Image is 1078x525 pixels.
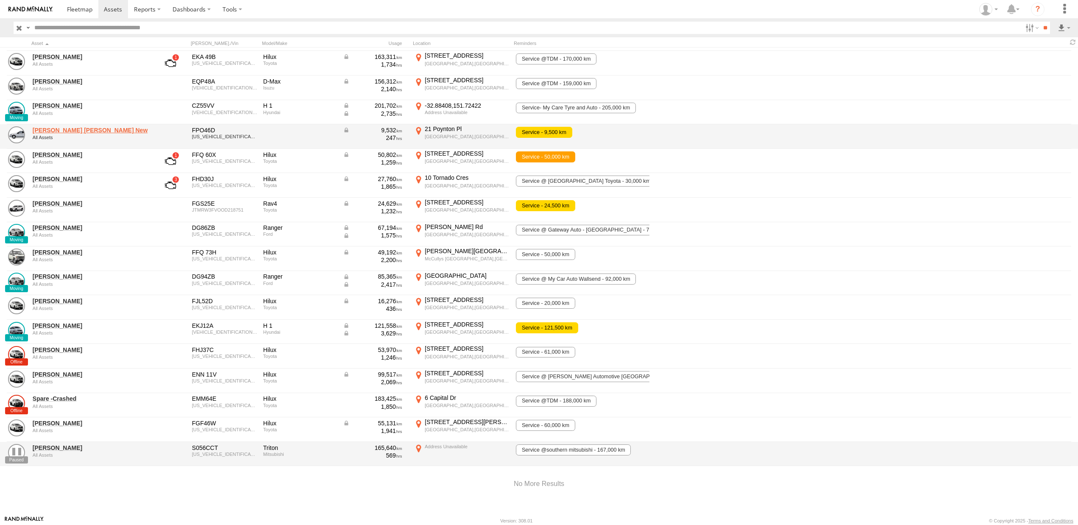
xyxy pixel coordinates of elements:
[192,110,257,115] div: KMFWBX7KMMU170629
[5,517,44,525] a: Visit our Website
[263,427,337,432] div: Toyota
[263,224,337,232] div: Ranger
[425,394,509,402] div: 6 Capital Dr
[192,159,257,164] div: MR0KA3CD701215182
[413,125,510,148] label: Click to View Current Location
[343,110,402,117] div: Data from Vehicle CANbus
[8,53,25,70] a: View Asset Details
[425,378,509,384] div: [GEOGRAPHIC_DATA],[GEOGRAPHIC_DATA]
[263,403,337,408] div: Toyota
[343,85,402,93] div: 2,140
[33,126,149,134] a: [PERSON_NAME] [PERSON_NAME] New
[263,256,337,261] div: Toyota
[192,61,257,66] div: MR0KA3CC301169695
[263,354,337,359] div: Toyota
[413,198,510,221] label: Click to View Current Location
[425,232,509,237] div: [GEOGRAPHIC_DATA],[GEOGRAPHIC_DATA]
[1068,38,1078,46] span: Refresh
[263,78,337,85] div: D-Max
[8,78,25,95] a: View Asset Details
[192,134,257,139] div: MR0KA3CD906821196
[343,273,402,280] div: Data from Vehicle CANbus
[343,444,402,452] div: 165,640
[192,427,257,432] div: MR0JA3DD500353481
[33,135,149,140] div: undefined
[516,347,575,358] span: Service - 61,000 km
[343,102,402,109] div: Data from Vehicle CANbus
[263,110,337,115] div: Hyundai
[33,355,149,360] div: undefined
[33,78,149,85] a: [PERSON_NAME]
[343,224,402,232] div: Data from Vehicle CANbus
[192,224,257,232] div: DG86ZB
[33,151,149,159] a: [PERSON_NAME]
[413,174,510,197] label: Click to View Current Location
[8,444,25,461] a: View Asset Details
[343,126,402,134] div: Data from Vehicle CANbus
[343,207,402,215] div: 1,232
[192,395,257,402] div: EMM64E
[263,273,337,280] div: Ranger
[192,85,257,90] div: MPATFS40JNT007057
[33,257,149,262] div: undefined
[33,452,149,458] div: undefined
[516,78,596,89] span: Service @TDM - 159,000 km
[413,247,510,270] label: Click to View Current Location
[33,53,149,61] a: [PERSON_NAME]
[33,249,149,256] a: [PERSON_NAME]
[413,296,510,319] label: Click to View Current Location
[343,151,402,159] div: Data from Vehicle CANbus
[263,330,337,335] div: Hyundai
[263,419,337,427] div: Hilux
[192,444,257,452] div: S056CCT
[425,256,509,262] div: McCullys [GEOGRAPHIC_DATA],[GEOGRAPHIC_DATA]
[33,322,149,330] a: [PERSON_NAME]
[192,297,257,305] div: FJL52D
[413,76,510,99] label: Click to View Current Location
[1031,3,1045,16] i: ?
[425,418,509,426] div: [STREET_ADDRESS][PERSON_NAME]
[342,40,409,46] div: Usage
[343,330,402,337] div: Data from Vehicle CANbus
[263,395,337,402] div: Hilux
[343,200,402,207] div: Data from Vehicle CANbus
[192,403,257,408] div: MR0CB3DB405660602
[33,273,149,280] a: [PERSON_NAME]
[192,256,257,261] div: JTELV73J807806179
[425,85,509,91] div: [GEOGRAPHIC_DATA],[GEOGRAPHIC_DATA]
[425,134,509,140] div: [GEOGRAPHIC_DATA],[GEOGRAPHIC_DATA]
[155,53,186,73] a: View Asset with Fault/s
[343,322,402,330] div: Data from Vehicle CANbus
[8,102,25,119] a: View Asset Details
[516,371,715,382] span: Service @ Waites Automotive Port Mac - 106,000 km
[516,127,572,138] span: Service - 9,500 km
[192,232,257,237] div: MNACMFE90PW269545
[516,225,677,236] span: Service @ Gateway Auto - Fairy Meadow - 76,000 km
[8,419,25,436] a: View Asset Details
[8,6,53,12] img: rand-logo.svg
[8,175,25,192] a: View Asset Details
[343,61,402,68] div: 1,734
[8,249,25,265] a: View Asset Details
[516,249,575,260] span: Service - 50,000 km
[192,281,257,286] div: MNACMFE90PW277818
[425,76,509,84] div: [STREET_ADDRESS]
[192,378,257,383] div: MR0KA3CD701257531
[263,305,337,310] div: Toyota
[343,256,402,264] div: 2,200
[413,150,510,173] label: Click to View Current Location
[192,354,257,359] div: MR0JA3DD200353728
[263,444,337,452] div: Triton
[8,322,25,339] a: View Asset Details
[192,346,257,354] div: FHJ37C
[192,322,257,330] div: EKJ12A
[33,404,149,409] div: undefined
[8,151,25,168] a: View Asset Details
[425,402,509,408] div: [GEOGRAPHIC_DATA],[GEOGRAPHIC_DATA]
[425,321,509,328] div: [STREET_ADDRESS]
[155,151,186,171] a: View Asset with Fault/s
[1057,22,1071,34] label: Export results as...
[989,518,1073,523] div: © Copyright 2025 -
[516,151,575,162] span: Service - 50,000 km
[425,427,509,433] div: [GEOGRAPHIC_DATA],[GEOGRAPHIC_DATA]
